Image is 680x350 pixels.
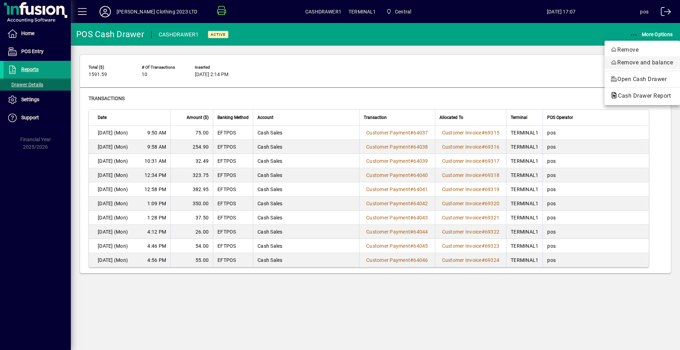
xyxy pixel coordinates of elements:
[605,73,680,86] button: Open Cash Drawer
[610,58,674,67] span: Remove and balance
[605,56,680,69] button: Remove and balance
[610,75,674,84] span: Open Cash Drawer
[605,44,680,56] button: Remove
[610,92,674,99] span: Cash Drawer Report
[610,46,674,54] span: Remove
